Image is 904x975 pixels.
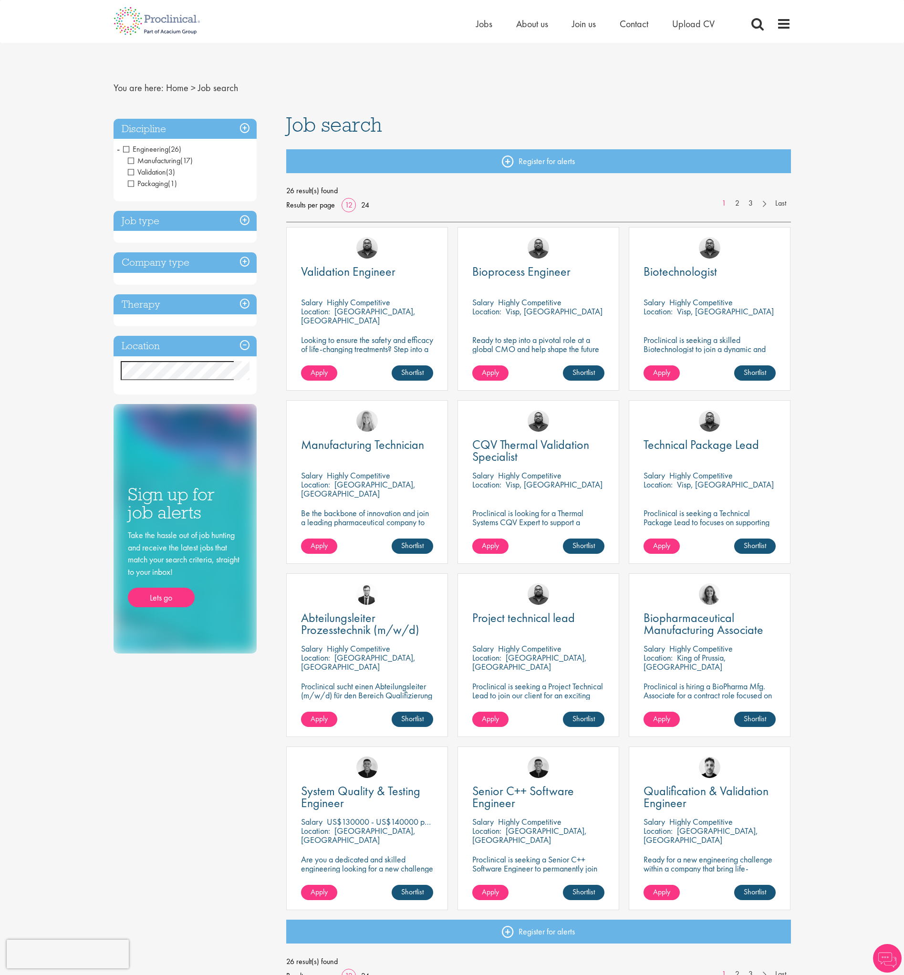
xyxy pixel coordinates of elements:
p: [GEOGRAPHIC_DATA], [GEOGRAPHIC_DATA] [301,479,416,499]
a: Shortlist [392,712,433,727]
span: Apply [311,367,328,377]
span: Manufacturing Technician [301,436,424,453]
span: Location: [644,306,673,317]
span: (3) [166,167,175,177]
a: breadcrumb link [166,82,188,94]
p: [GEOGRAPHIC_DATA], [GEOGRAPHIC_DATA] [472,652,587,672]
span: Apply [482,714,499,724]
span: Salary [301,470,322,481]
h3: Sign up for job alerts [128,485,242,522]
p: US$130000 - US$140000 per annum [327,816,455,827]
span: Apply [653,540,670,550]
span: Location: [301,652,330,663]
p: Proclinical is seeking a Senior C++ Software Engineer to permanently join their dynamic team in [... [472,855,604,891]
h3: Company type [114,252,257,273]
span: Biopharmaceutical Manufacturing Associate [644,610,763,638]
a: Register for alerts [286,149,791,173]
span: Salary [472,643,494,654]
a: Shortlist [734,365,776,381]
p: Are you a dedicated and skilled engineering looking for a new challenge within quality and testing? [301,855,433,882]
span: Salary [301,297,322,308]
a: Qualification & Validation Engineer [644,785,776,809]
p: Highly Competitive [498,297,561,308]
span: Packaging [128,178,168,188]
a: Contact [620,18,648,30]
img: Dean Fisher [699,757,720,778]
p: Ready for a new engineering challenge within a company that bring life-changing treatments to the... [644,855,776,909]
a: Senior C++ Software Engineer [472,785,604,809]
span: 26 result(s) found [286,184,791,198]
a: Project technical lead [472,612,604,624]
a: 24 [358,200,373,210]
span: Packaging [128,178,177,188]
span: Salary [301,816,322,827]
img: Christian Andersen [356,757,378,778]
a: Join us [572,18,596,30]
a: Shortlist [392,365,433,381]
span: CQV Thermal Validation Specialist [472,436,589,465]
img: Ashley Bennett [699,410,720,432]
p: Be the backbone of innovation and join a leading pharmaceutical company to help keep life-changin... [301,508,433,545]
span: Biotechnologist [644,263,717,280]
a: Last [770,198,791,209]
a: 1 [717,198,731,209]
p: Highly Competitive [498,470,561,481]
span: Salary [644,470,665,481]
a: Validation Engineer [301,266,433,278]
a: Apply [644,365,680,381]
a: System Quality & Testing Engineer [301,785,433,809]
a: 12 [342,200,356,210]
span: You are here: [114,82,164,94]
span: Salary [472,297,494,308]
a: Shortlist [734,539,776,554]
span: Location: [472,652,501,663]
img: Antoine Mortiaux [356,583,378,605]
a: Biopharmaceutical Manufacturing Associate [644,612,776,636]
span: Apply [482,887,499,897]
a: 2 [730,198,744,209]
span: Location: [301,479,330,490]
span: Location: [301,825,330,836]
p: Visp, [GEOGRAPHIC_DATA] [677,306,774,317]
a: Apply [472,885,509,900]
span: Apply [653,714,670,724]
p: Proclinical sucht einen Abteilungsleiter (m/w/d) für den Bereich Qualifizierung zur Verstärkung d... [301,682,433,727]
span: (26) [168,144,181,154]
img: Chatbot [873,944,902,973]
p: Highly Competitive [498,643,561,654]
img: Christian Andersen [528,757,549,778]
p: [GEOGRAPHIC_DATA], [GEOGRAPHIC_DATA] [301,652,416,672]
span: Salary [301,643,322,654]
a: Abteilungsleiter Prozesstechnik (m/w/d) [301,612,433,636]
span: - [117,142,120,156]
a: Shortlist [563,539,604,554]
p: Highly Competitive [498,816,561,827]
img: Jackie Cerchio [699,583,720,605]
p: [GEOGRAPHIC_DATA], [GEOGRAPHIC_DATA] [301,825,416,845]
p: Highly Competitive [669,297,733,308]
span: Salary [644,816,665,827]
a: Shortlist [392,539,433,554]
a: Lets go [128,588,195,608]
a: Apply [644,712,680,727]
iframe: reCAPTCHA [7,940,129,968]
span: 26 result(s) found [286,954,791,969]
p: [GEOGRAPHIC_DATA], [GEOGRAPHIC_DATA] [472,825,587,845]
p: Proclinical is seeking a Technical Package Lead to focuses on supporting the integration of mecha... [644,508,776,554]
span: Results per page [286,198,335,212]
a: Ashley Bennett [528,237,549,259]
img: Shannon Briggs [356,410,378,432]
a: Jobs [476,18,492,30]
span: Location: [472,306,501,317]
p: Highly Competitive [327,470,390,481]
img: Ashley Bennett [699,237,720,259]
h3: Therapy [114,294,257,315]
span: > [191,82,196,94]
a: Apply [472,712,509,727]
img: Ashley Bennett [528,410,549,432]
